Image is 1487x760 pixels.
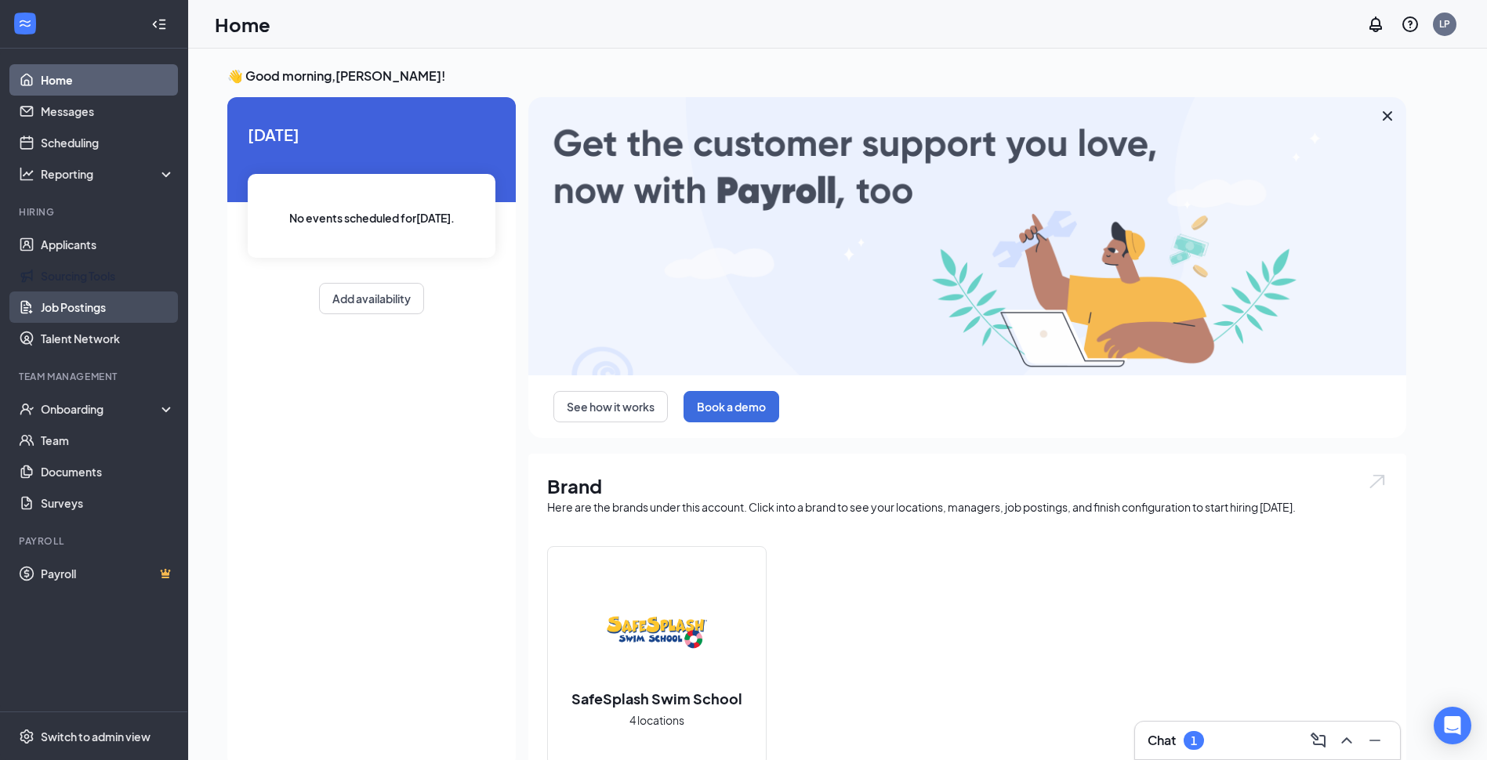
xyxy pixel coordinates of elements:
[41,401,161,417] div: Onboarding
[41,96,175,127] a: Messages
[1309,731,1328,750] svg: ComposeMessage
[227,67,1406,85] h3: 👋 Good morning, [PERSON_NAME] !
[151,16,167,32] svg: Collapse
[41,229,175,260] a: Applicants
[41,64,175,96] a: Home
[19,166,34,182] svg: Analysis
[17,16,33,31] svg: WorkstreamLogo
[1366,15,1385,34] svg: Notifications
[215,11,270,38] h1: Home
[629,711,684,729] span: 4 locations
[1367,472,1387,490] img: open.6027fd2a22e1237b5b06.svg
[41,127,175,158] a: Scheduling
[1434,707,1471,744] div: Open Intercom Messenger
[1148,732,1176,749] h3: Chat
[684,391,779,422] button: Book a demo
[19,401,34,417] svg: UserCheck
[547,472,1387,499] h1: Brand
[1401,15,1420,34] svg: QuestionInfo
[1362,728,1387,753] button: Minimize
[41,487,175,519] a: Surveys
[41,558,175,589] a: PayrollCrown
[1306,728,1331,753] button: ComposeMessage
[41,456,175,487] a: Documents
[528,97,1406,375] img: payroll-large.gif
[1439,17,1450,31] div: LP
[556,689,758,708] h2: SafeSplash Swim School
[19,205,172,219] div: Hiring
[19,370,172,383] div: Team Management
[553,391,668,422] button: See how it works
[1366,731,1384,750] svg: Minimize
[41,166,176,182] div: Reporting
[1337,731,1356,750] svg: ChevronUp
[607,582,707,682] img: SafeSplash Swim School
[289,209,455,226] span: No events scheduled for [DATE] .
[41,729,151,744] div: Switch to admin view
[547,499,1387,515] div: Here are the brands under this account. Click into a brand to see your locations, managers, job p...
[1191,734,1197,747] div: 1
[41,425,175,456] a: Team
[1334,728,1359,753] button: ChevronUp
[41,291,175,323] a: Job Postings
[41,323,175,354] a: Talent Network
[1378,107,1397,125] svg: Cross
[19,729,34,744] svg: Settings
[248,122,495,147] span: [DATE]
[319,283,424,314] button: Add availability
[19,534,172,548] div: Payroll
[41,260,175,291] a: Sourcing Tools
